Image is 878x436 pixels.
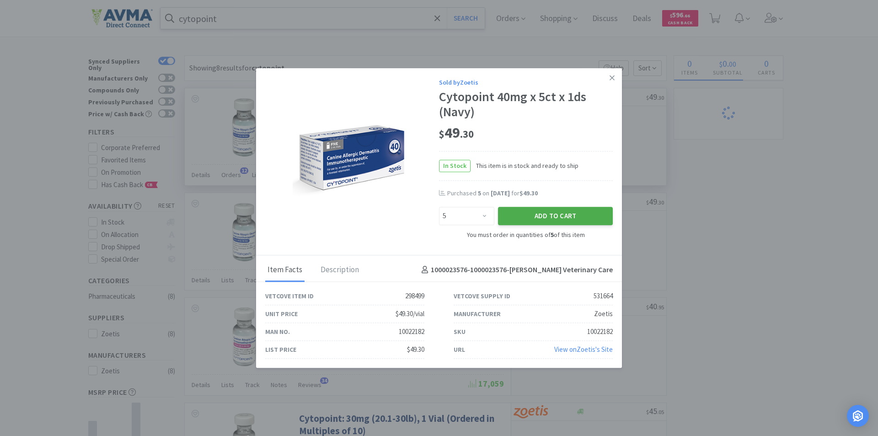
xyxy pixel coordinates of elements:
span: 49 [439,124,474,142]
strong: 5 [551,231,554,239]
div: 298499 [405,291,424,301]
div: Sold by Zoetis [439,77,613,87]
img: f3206c558ad14ca2b1338f2cd8fde3e8_531664.jpeg [293,99,412,218]
div: Item Facts [265,259,305,282]
div: $49.30 [407,344,424,355]
div: Zoetis [594,308,613,319]
h4: 1000023576-1000023576 - [PERSON_NAME] Veterinary Care [418,264,613,276]
div: Description [318,259,361,282]
a: View onZoetis's Site [554,345,613,354]
span: $49.30 [519,189,538,197]
div: List Price [265,344,296,355]
div: Cytopoint 40mg x 5ct x 1ds (Navy) [439,89,613,120]
button: Add to Cart [498,207,613,226]
div: SKU [454,327,466,337]
span: $ [439,128,444,140]
div: Vetcove Item ID [265,291,314,301]
div: Purchased on for [447,189,613,198]
div: Manufacturer [454,309,501,319]
span: In Stock [439,160,470,172]
div: 10022182 [399,326,424,337]
span: This item is in stock and ready to ship [471,161,578,171]
div: Vetcove Supply ID [454,291,510,301]
span: . 30 [460,128,474,140]
div: Unit Price [265,309,298,319]
div: URL [454,344,465,355]
div: 531664 [594,291,613,301]
span: 5 [478,189,481,197]
div: 10022182 [587,326,613,337]
span: [DATE] [491,189,510,197]
div: $49.30/vial [396,308,424,319]
div: You must order in quantities of of this item [439,230,613,240]
div: Man No. [265,327,290,337]
div: Open Intercom Messenger [847,405,869,427]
